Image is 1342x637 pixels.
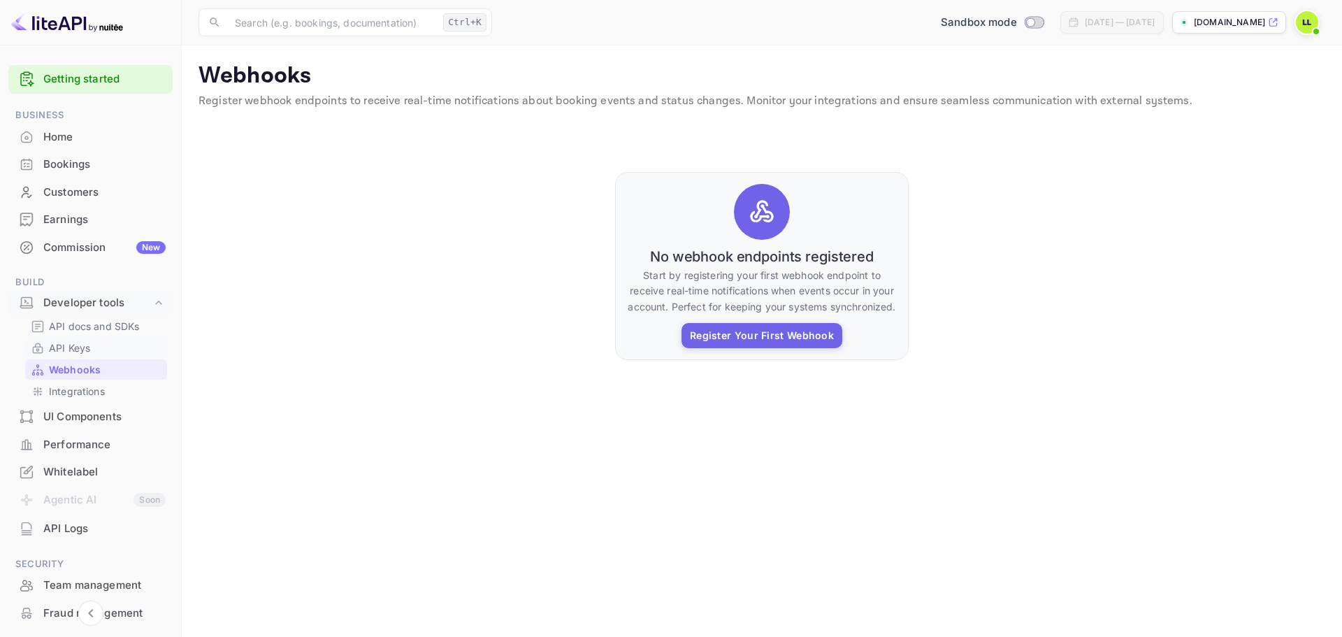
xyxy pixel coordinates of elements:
div: Developer tools [43,295,152,311]
div: Developer tools [8,291,173,315]
a: UI Components [8,403,173,429]
button: Register Your First Webhook [681,323,842,348]
input: Search (e.g. bookings, documentation) [226,8,438,36]
div: API Keys [25,338,167,358]
p: Webhooks [49,362,101,377]
p: Start by registering your first webhook endpoint to receive real-time notifications when events o... [627,268,897,315]
div: Fraud management [8,600,173,627]
button: Collapse navigation [78,601,103,626]
div: CommissionNew [8,234,173,262]
img: Laurentiu Lomnasan [1296,11,1318,34]
a: Performance [8,431,173,457]
div: Performance [43,437,166,453]
a: Bookings [8,151,173,177]
span: Build [8,275,173,290]
div: Home [43,129,166,145]
div: New [136,241,166,254]
p: API docs and SDKs [49,319,140,334]
h6: No webhook endpoints registered [650,248,874,265]
div: Home [8,124,173,151]
a: Whitelabel [8,459,173,485]
p: Webhooks [199,62,1325,90]
div: API Logs [8,515,173,543]
img: LiteAPI logo [11,11,123,34]
div: Switch to Production mode [935,15,1049,31]
div: Integrations [25,381,167,401]
div: Bookings [8,151,173,178]
p: API Keys [49,341,90,355]
div: Commission [43,240,166,256]
a: Team management [8,572,173,598]
div: [DATE] — [DATE] [1085,16,1155,29]
a: Integrations [31,384,161,399]
p: Register webhook endpoints to receive real-time notifications about booking events and status cha... [199,93,1325,110]
div: Whitelabel [8,459,173,486]
div: Team management [43,578,166,594]
div: Fraud management [43,606,166,622]
a: Home [8,124,173,150]
span: Sandbox mode [941,15,1017,31]
a: Customers [8,179,173,205]
a: Getting started [43,71,166,87]
a: CommissionNew [8,234,173,260]
div: Webhooks [25,359,167,380]
a: API docs and SDKs [31,319,161,334]
div: Earnings [8,206,173,234]
a: Webhooks [31,362,161,377]
a: API Keys [31,341,161,355]
div: Customers [8,179,173,206]
a: Fraud management [8,600,173,626]
div: Performance [8,431,173,459]
div: UI Components [8,403,173,431]
div: Customers [43,185,166,201]
div: Whitelabel [43,464,166,480]
span: Business [8,108,173,123]
div: Getting started [8,65,173,94]
span: Security [8,557,173,572]
div: UI Components [43,409,166,425]
a: API Logs [8,515,173,541]
div: Ctrl+K [443,13,486,31]
div: API Logs [43,521,166,537]
div: Bookings [43,157,166,173]
p: [DOMAIN_NAME] [1194,16,1265,29]
a: Earnings [8,206,173,232]
div: Earnings [43,212,166,228]
p: Integrations [49,384,105,399]
div: Team management [8,572,173,599]
div: API docs and SDKs [25,316,167,336]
